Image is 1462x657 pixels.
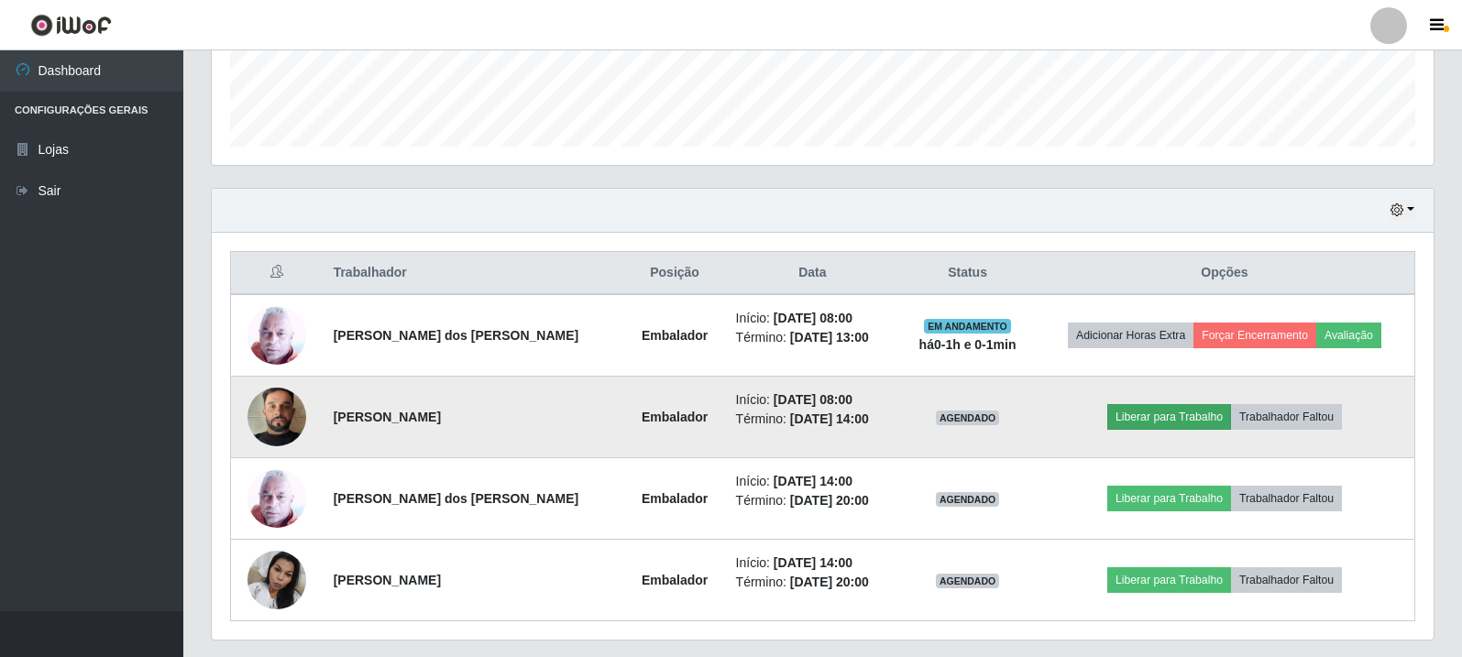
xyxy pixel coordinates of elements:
img: 1702413262661.jpeg [247,468,306,528]
li: Início: [736,472,889,491]
th: Trabalhador [323,252,625,295]
th: Status [900,252,1035,295]
strong: Embalador [642,573,708,587]
strong: Embalador [642,328,708,343]
th: Data [725,252,900,295]
button: Adicionar Horas Extra [1068,323,1193,348]
li: Término: [736,491,889,510]
li: Término: [736,328,889,347]
img: 1732360371404.jpeg [247,365,306,469]
time: [DATE] 20:00 [790,575,869,589]
button: Trabalhador Faltou [1231,404,1342,430]
time: [DATE] 14:00 [774,474,852,488]
span: AGENDADO [936,492,1000,507]
th: Posição [625,252,725,295]
strong: [PERSON_NAME] dos [PERSON_NAME] [334,328,579,343]
time: [DATE] 14:00 [774,555,852,570]
li: Início: [736,390,889,410]
img: 1702413262661.jpeg [247,305,306,365]
time: [DATE] 13:00 [790,330,869,345]
strong: [PERSON_NAME] [334,573,441,587]
strong: [PERSON_NAME] dos [PERSON_NAME] [334,491,579,506]
th: Opções [1035,252,1415,295]
time: [DATE] 20:00 [790,493,869,508]
button: Liberar para Trabalho [1107,486,1231,511]
button: Trabalhador Faltou [1231,567,1342,593]
li: Início: [736,553,889,573]
span: EM ANDAMENTO [924,319,1011,334]
strong: Embalador [642,410,708,424]
button: Avaliação [1316,323,1381,348]
li: Término: [736,573,889,592]
strong: há 0-1 h e 0-1 min [919,337,1017,352]
li: Término: [736,410,889,429]
span: AGENDADO [936,411,1000,425]
img: CoreUI Logo [30,14,112,37]
time: [DATE] 08:00 [774,311,852,325]
strong: [PERSON_NAME] [334,410,441,424]
button: Liberar para Trabalho [1107,404,1231,430]
time: [DATE] 14:00 [790,411,869,426]
li: Início: [736,309,889,328]
span: AGENDADO [936,574,1000,588]
button: Liberar para Trabalho [1107,567,1231,593]
img: 1730308333367.jpeg [247,541,306,619]
button: Trabalhador Faltou [1231,486,1342,511]
button: Forçar Encerramento [1193,323,1316,348]
strong: Embalador [642,491,708,506]
time: [DATE] 08:00 [774,392,852,407]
